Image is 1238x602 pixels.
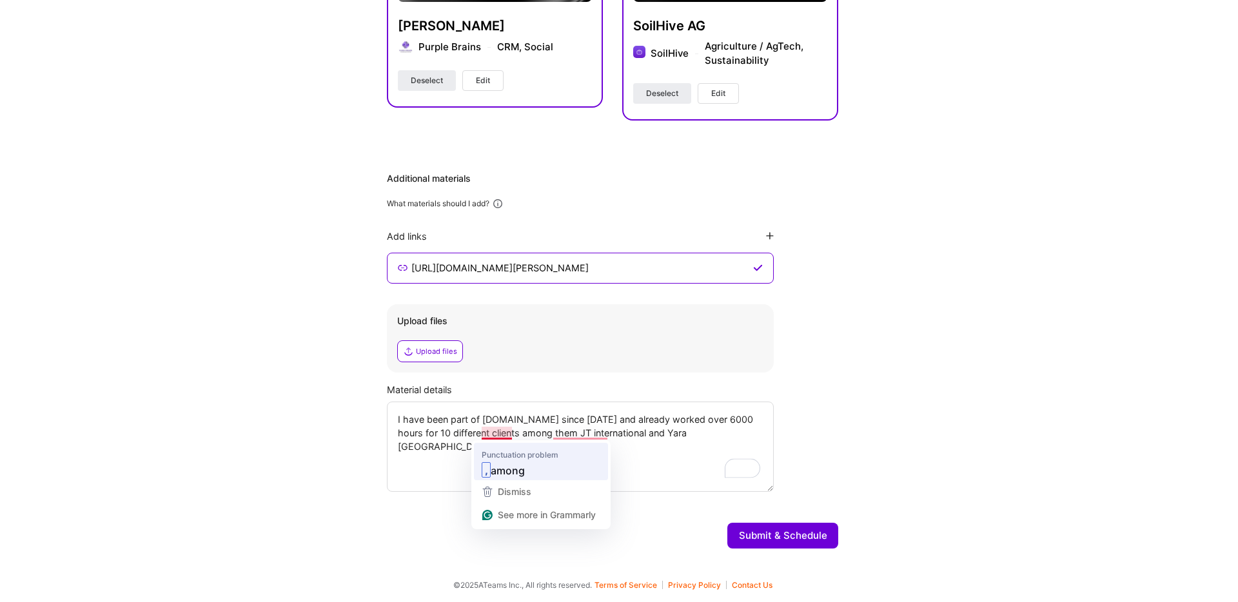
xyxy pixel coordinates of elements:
i: icon Upload2 [403,346,413,356]
div: Additional materials [387,172,838,185]
div: Upload files [397,315,763,327]
button: Deselect [398,70,456,91]
div: Material details [387,383,838,396]
div: Upload files [416,346,457,356]
button: Edit [462,70,504,91]
img: divider [487,47,491,48]
span: Edit [476,75,490,86]
h4: [PERSON_NAME] [398,17,592,34]
button: Terms of Service [594,581,663,589]
div: SoilHive Agriculture / AgTech, Sustainability [651,39,827,68]
h4: SoilHive AG [633,17,827,34]
button: Deselect [633,83,691,104]
i: icon Info [492,198,504,209]
div: What materials should I add? [387,199,489,209]
span: Deselect [411,75,443,86]
i: icon LinkSecondary [398,263,408,273]
span: Edit [711,88,725,99]
textarea: To enrich screen reader interactions, please activate Accessibility in Grammarly extension settings [387,402,774,492]
div: Add links [387,230,427,242]
span: © 2025 ATeams Inc., All rights reserved. [453,578,592,592]
i: icon PlusBlackFlat [766,232,774,240]
button: Privacy Policy [668,581,727,589]
button: Submit & Schedule [727,523,838,549]
input: Enter link [410,260,751,276]
div: Purple Brains CRM, Social [418,40,553,54]
button: Contact Us [732,581,772,589]
span: Deselect [646,88,678,99]
img: Company logo [398,39,413,55]
i: icon CheckPurple [753,263,763,273]
button: Edit [698,83,739,104]
img: Company logo [633,46,645,58]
